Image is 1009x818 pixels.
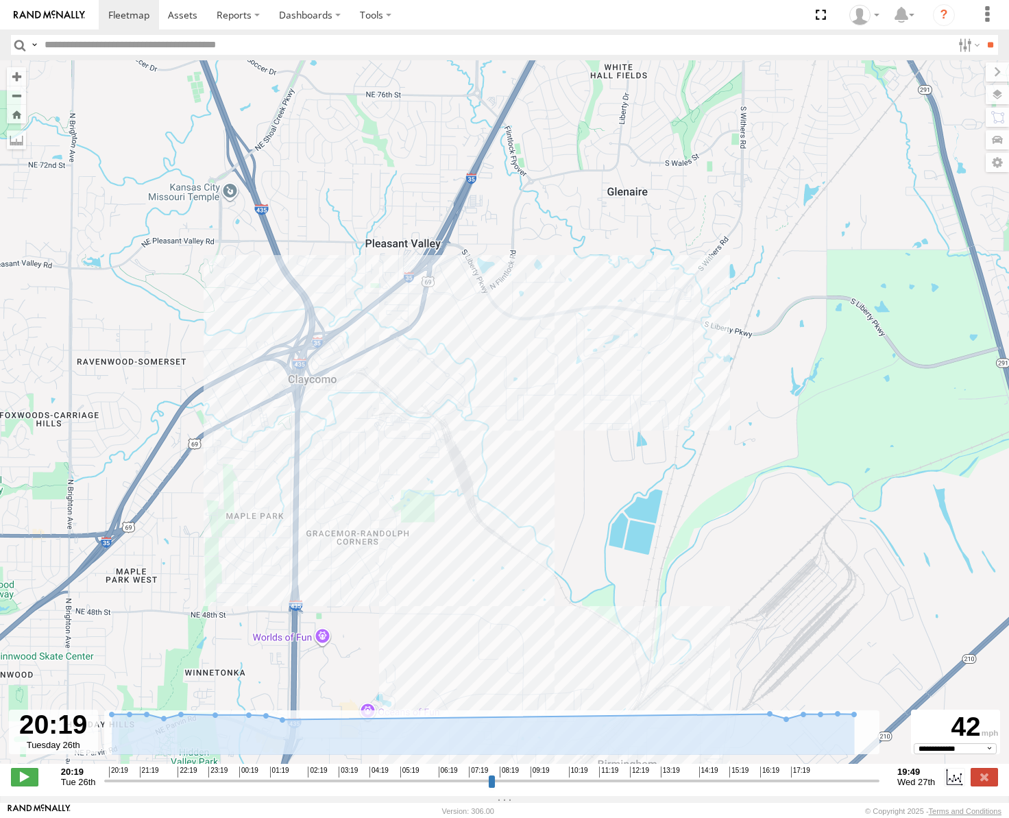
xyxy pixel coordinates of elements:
[14,10,85,20] img: rand-logo.svg
[369,767,389,778] span: 04:19
[531,767,550,778] span: 09:19
[699,767,718,778] span: 14:19
[897,767,935,777] strong: 19:49
[178,767,197,778] span: 22:19
[500,767,519,778] span: 08:19
[109,767,128,778] span: 20:19
[11,768,38,786] label: Play/Stop
[61,777,96,787] span: Tue 26th Aug 2025
[308,767,327,778] span: 02:19
[897,777,935,787] span: Wed 27th Aug 2025
[929,807,1001,815] a: Terms and Conditions
[339,767,358,778] span: 03:19
[569,767,588,778] span: 10:19
[986,153,1009,172] label: Map Settings
[7,105,26,123] button: Zoom Home
[971,768,998,786] label: Close
[7,86,26,105] button: Zoom out
[865,807,1001,815] div: © Copyright 2025 -
[729,767,749,778] span: 15:19
[469,767,488,778] span: 07:19
[844,5,884,25] div: Miky Transport
[760,767,779,778] span: 16:19
[7,67,26,86] button: Zoom in
[791,767,810,778] span: 17:19
[7,130,26,149] label: Measure
[953,35,982,55] label: Search Filter Options
[442,807,494,815] div: Version: 306.00
[933,4,955,26] i: ?
[239,767,258,778] span: 00:19
[8,804,71,818] a: Visit our Website
[913,712,998,743] div: 42
[630,767,649,778] span: 12:19
[61,767,96,777] strong: 20:19
[270,767,289,778] span: 01:19
[208,767,228,778] span: 23:19
[439,767,458,778] span: 06:19
[29,35,40,55] label: Search Query
[140,767,159,778] span: 21:19
[599,767,618,778] span: 11:19
[400,767,420,778] span: 05:19
[661,767,680,778] span: 13:19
